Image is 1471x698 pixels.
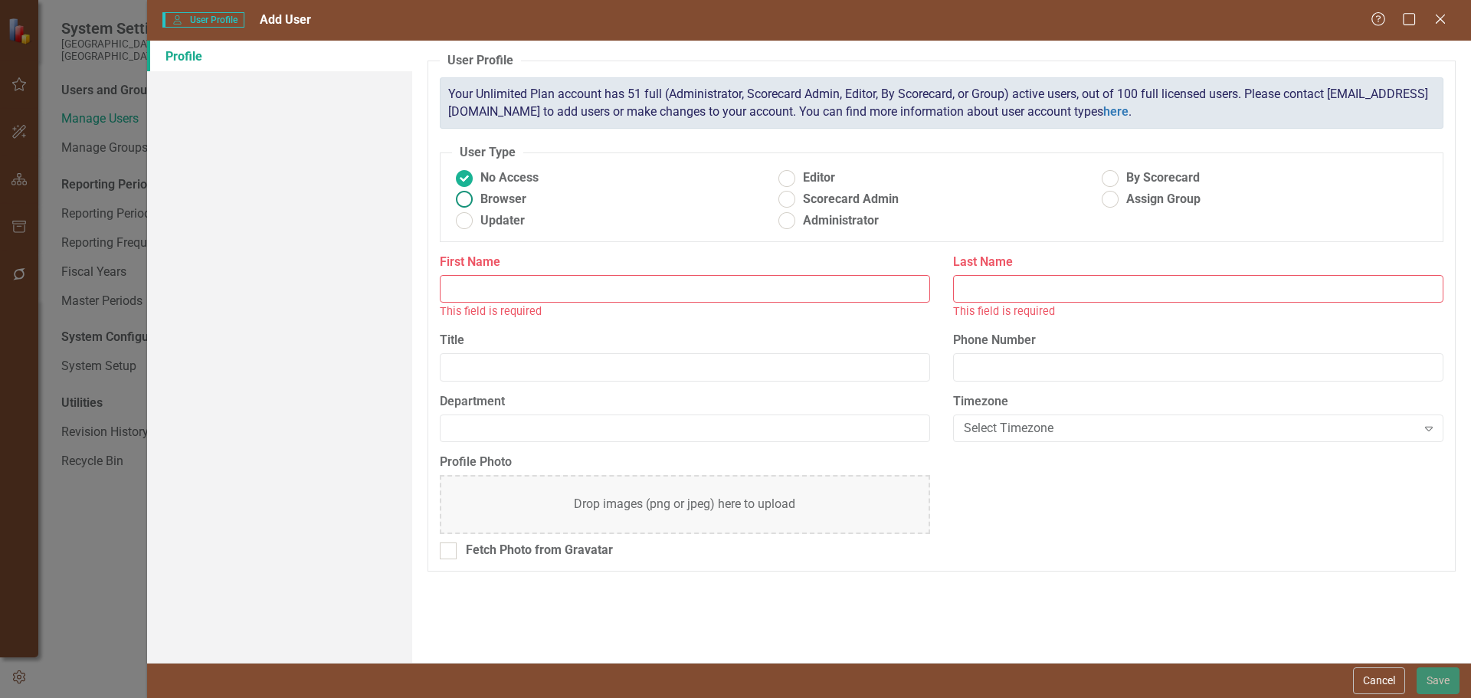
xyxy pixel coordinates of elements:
[452,144,523,162] legend: User Type
[440,52,521,70] legend: User Profile
[260,12,311,27] span: Add User
[466,542,613,559] div: Fetch Photo from Gravatar
[440,303,930,320] div: This field is required
[440,332,930,349] label: Title
[953,393,1443,411] label: Timezone
[574,496,795,513] div: Drop images (png or jpeg) here to upload
[803,212,879,230] span: Administrator
[480,169,539,187] span: No Access
[480,212,525,230] span: Updater
[147,41,412,71] a: Profile
[953,303,1443,320] div: This field is required
[964,419,1417,437] div: Select Timezone
[440,254,930,271] label: First Name
[953,332,1443,349] label: Phone Number
[1103,104,1129,119] a: here
[803,191,899,208] span: Scorecard Admin
[162,12,244,28] span: User Profile
[953,254,1443,271] label: Last Name
[440,393,930,411] label: Department
[1353,667,1405,694] button: Cancel
[440,454,930,471] label: Profile Photo
[803,169,835,187] span: Editor
[480,191,526,208] span: Browser
[1126,169,1200,187] span: By Scorecard
[448,87,1428,119] span: Your Unlimited Plan account has 51 full (Administrator, Scorecard Admin, Editor, By Scorecard, or...
[1417,667,1460,694] button: Save
[1126,191,1201,208] span: Assign Group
